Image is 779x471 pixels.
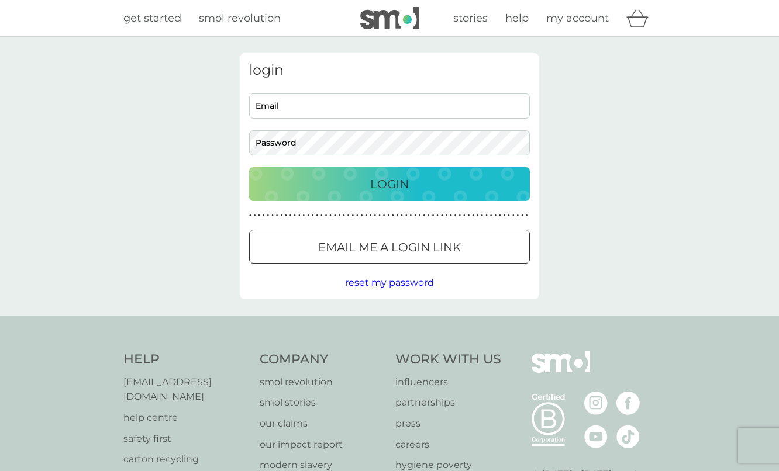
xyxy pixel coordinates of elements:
p: ● [289,213,292,219]
button: reset my password [345,275,434,290]
a: my account [546,10,609,27]
h3: login [249,62,530,79]
p: Email me a login link [318,238,461,257]
h4: Company [260,351,384,369]
p: ● [454,213,457,219]
span: smol revolution [199,12,281,25]
h4: Work With Us [395,351,501,369]
img: smol [360,7,419,29]
p: ● [298,213,301,219]
img: visit the smol Youtube page [584,425,608,448]
a: our claims [260,416,384,431]
p: ● [446,213,448,219]
span: stories [453,12,488,25]
h4: Help [123,351,248,369]
p: ● [477,213,479,219]
p: ● [343,213,345,219]
p: ● [285,213,287,219]
span: help [505,12,529,25]
p: ● [526,213,528,219]
span: get started [123,12,181,25]
a: press [395,416,501,431]
p: ● [490,213,492,219]
p: ● [504,213,506,219]
p: ● [263,213,265,219]
p: ● [485,213,488,219]
p: ● [387,213,389,219]
p: ● [512,213,515,219]
p: ● [254,213,256,219]
p: ● [374,213,377,219]
p: ● [423,213,425,219]
p: partnerships [395,395,501,410]
p: ● [378,213,381,219]
a: careers [395,437,501,452]
a: carton recycling [123,452,248,467]
p: ● [494,213,497,219]
p: ● [517,213,519,219]
a: get started [123,10,181,27]
p: ● [436,213,439,219]
img: smol [532,351,590,390]
p: Login [370,175,409,193]
p: ● [280,213,282,219]
button: Login [249,167,530,201]
p: ● [508,213,510,219]
p: ● [459,213,461,219]
p: ● [365,213,367,219]
p: ● [307,213,309,219]
p: ● [271,213,274,219]
p: ● [410,213,412,219]
p: ● [405,213,408,219]
p: ● [392,213,394,219]
p: ● [303,213,305,219]
p: ● [320,213,323,219]
p: ● [351,213,354,219]
a: smol revolution [260,375,384,390]
p: ● [356,213,359,219]
p: ● [361,213,363,219]
button: Email me a login link [249,230,530,264]
p: ● [499,213,501,219]
p: ● [414,213,416,219]
p: ● [401,213,403,219]
p: smol stories [260,395,384,410]
p: ● [347,213,350,219]
p: ● [276,213,278,219]
p: ● [441,213,443,219]
p: ● [468,213,470,219]
p: ● [383,213,385,219]
p: ● [334,213,336,219]
span: my account [546,12,609,25]
p: ● [521,213,523,219]
a: our impact report [260,437,384,452]
p: ● [428,213,430,219]
p: ● [258,213,260,219]
p: ● [419,213,421,219]
a: help centre [123,410,248,425]
p: ● [472,213,474,219]
p: ● [316,213,318,219]
p: ● [325,213,328,219]
img: visit the smol Facebook page [616,392,640,415]
div: basket [626,6,656,30]
a: [EMAIL_ADDRESS][DOMAIN_NAME] [123,375,248,404]
img: visit the smol Tiktok page [616,425,640,448]
p: ● [370,213,372,219]
span: reset my password [345,277,434,288]
a: safety first [123,431,248,446]
p: ● [432,213,435,219]
a: influencers [395,375,501,390]
p: ● [312,213,314,219]
p: ● [397,213,399,219]
p: ● [481,213,484,219]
